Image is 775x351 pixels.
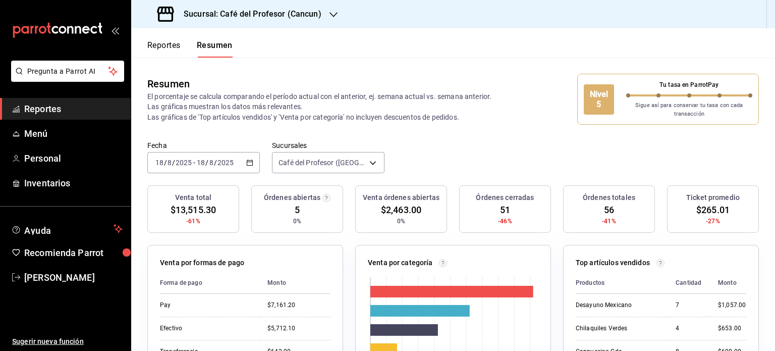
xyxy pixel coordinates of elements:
input: -- [196,159,205,167]
div: Chilaquiles Verdes [576,324,659,333]
input: ---- [175,159,192,167]
th: Monto [710,272,746,294]
span: -27% [706,217,720,226]
span: 0% [293,217,301,226]
span: $265.01 [696,203,730,217]
span: Recomienda Parrot [24,246,123,260]
div: 7 [676,301,702,310]
span: Pregunta a Parrot AI [27,66,108,77]
label: Sucursales [272,142,384,149]
span: Inventarios [24,176,123,190]
div: navigation tabs [147,40,233,58]
span: / [164,159,167,167]
h3: Venta total [175,192,211,203]
h3: Ticket promedio [686,192,740,203]
h3: Órdenes abiertas [264,192,320,203]
div: Efectivo [160,324,251,333]
p: Sigue así para conservar tu tasa con cada transacción [626,102,753,118]
p: Venta por formas de pago [160,258,244,268]
div: Resumen [147,76,190,91]
span: Reportes [24,102,123,116]
span: Café del Profesor ([GEOGRAPHIC_DATA]) [279,158,366,168]
h3: Órdenes cerradas [476,192,534,203]
div: Pay [160,301,251,310]
div: $5,712.10 [267,324,330,333]
h3: Venta órdenes abiertas [363,192,439,203]
input: -- [167,159,172,167]
p: El porcentaje se calcula comparando el período actual con el anterior, ej. semana actual vs. sema... [147,91,504,122]
span: / [172,159,175,167]
a: Pregunta a Parrot AI [7,73,124,84]
span: 5 [295,203,300,217]
button: open_drawer_menu [111,26,119,34]
p: Tu tasa en ParrotPay [626,80,753,89]
th: Monto [259,272,330,294]
span: 0% [397,217,405,226]
span: / [205,159,208,167]
button: Reportes [147,40,181,58]
div: 4 [676,324,702,333]
div: Nivel 5 [584,84,614,115]
span: 51 [500,203,510,217]
h3: Órdenes totales [583,192,635,203]
span: Sugerir nueva función [12,336,123,347]
div: Desayuno Mexicano [576,301,659,310]
span: $13,515.30 [171,203,216,217]
span: -46% [498,217,512,226]
span: Ayuda [24,223,109,235]
label: Fecha [147,142,260,149]
span: - [193,159,195,167]
input: -- [209,159,214,167]
span: / [214,159,217,167]
p: Top artículos vendidos [576,258,650,268]
div: $1,057.00 [718,301,746,310]
span: -61% [186,217,200,226]
span: -41% [602,217,616,226]
button: Pregunta a Parrot AI [11,61,124,82]
button: Resumen [197,40,233,58]
span: Personal [24,152,123,165]
th: Forma de pago [160,272,259,294]
span: $2,463.00 [381,203,421,217]
div: $653.00 [718,324,746,333]
input: -- [155,159,164,167]
span: Menú [24,127,123,140]
div: $7,161.20 [267,301,330,310]
span: [PERSON_NAME] [24,271,123,284]
span: 56 [604,203,614,217]
th: Productos [576,272,668,294]
input: ---- [217,159,234,167]
p: Venta por categoría [368,258,433,268]
h3: Sucursal: Café del Profesor (Cancun) [176,8,321,20]
th: Cantidad [668,272,710,294]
